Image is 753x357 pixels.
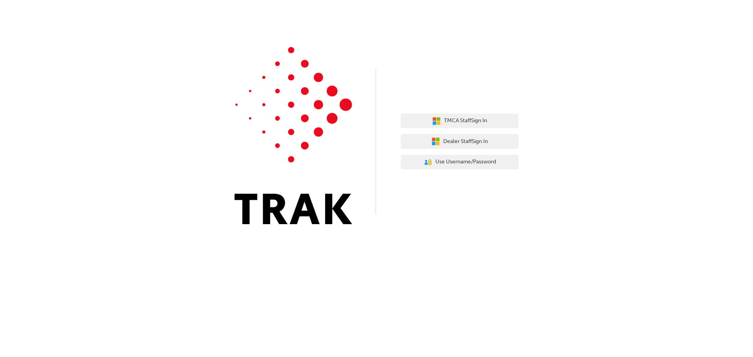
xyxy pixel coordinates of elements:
[435,158,496,167] span: Use Username/Password
[401,155,518,170] button: Use Username/Password
[235,47,352,224] img: Trak
[443,137,488,146] span: Dealer Staff Sign In
[401,114,518,129] button: TMCA StaffSign In
[401,134,518,149] button: Dealer StaffSign In
[444,116,487,125] span: TMCA Staff Sign In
